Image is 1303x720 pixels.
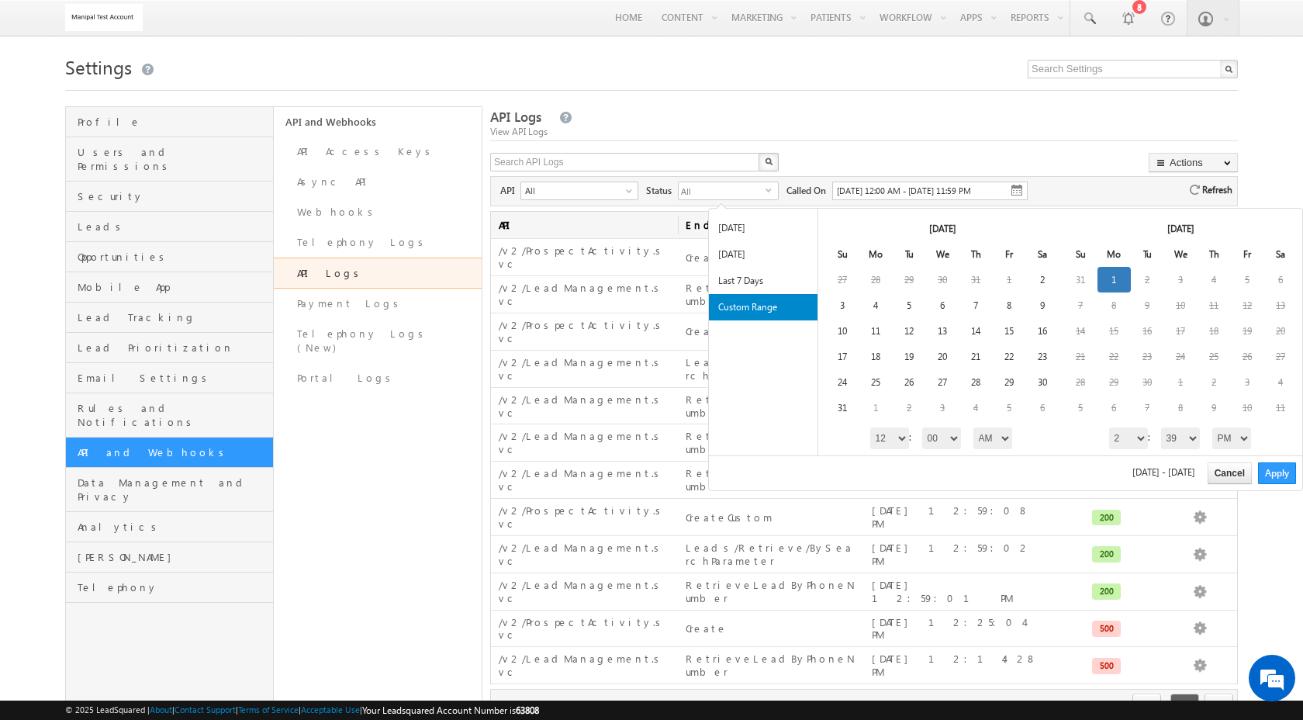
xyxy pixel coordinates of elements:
[1097,395,1131,421] td: 6
[893,241,926,267] th: Tu
[686,577,856,607] div: RetrieveLeadByPhoneNumber
[66,393,273,438] a: Rules and Notifications
[826,318,859,344] td: 10
[66,438,273,468] a: API and Webhooks
[1064,292,1097,318] td: 7
[66,363,273,393] a: Email Settings
[1164,318,1198,344] td: 17
[686,510,856,526] div: CreateCustom
[66,542,273,573] a: [PERSON_NAME]
[1204,694,1233,720] span: next
[499,280,669,310] div: /v2/LeadManagement.svc
[66,333,273,363] a: Lead Prioritization
[1064,318,1097,344] td: 14
[1097,267,1131,292] td: 1
[686,540,856,569] div: Leads/Retrieve/BySearchParameter
[495,697,666,715] div: 1 - 12 of 12
[1264,369,1298,395] td: 4
[274,107,482,137] a: API and Webhooks
[499,392,669,421] div: /v2/LeadManagement.svc
[274,319,482,363] a: Telephony Logs (New)
[490,153,761,171] input: Search API Logs
[1026,241,1059,267] th: Sa
[1131,318,1164,344] td: 16
[78,115,269,129] span: Profile
[926,292,959,318] td: 6
[490,108,541,126] span: API Logs
[78,145,269,173] span: Users and Permissions
[872,503,1042,532] div: [DATE] 12:59:08 PM
[709,241,817,268] li: [DATE]
[859,344,893,369] td: 18
[1164,292,1198,318] td: 10
[1170,694,1199,720] span: 1
[65,4,143,31] img: Custom Logo
[1231,369,1264,395] td: 3
[1264,395,1298,421] td: 11
[1204,695,1233,720] a: next
[1198,344,1231,369] td: 25
[1198,241,1231,267] th: Th
[362,704,539,716] span: Your Leadsquared Account Number is
[78,401,269,429] span: Rules and Notifications
[274,258,482,289] a: API Logs
[274,363,482,393] a: Portal Logs
[1149,153,1238,172] button: Actions
[859,216,1026,241] th: [DATE]
[1097,292,1131,318] td: 8
[1092,658,1121,674] div: 500
[175,704,236,715] a: Contact Support
[1164,267,1198,292] td: 3
[1264,318,1298,344] td: 20
[491,212,677,238] span: API
[926,267,959,292] td: 30
[1028,60,1238,78] input: Search Settings
[1026,369,1059,395] td: 30
[1198,395,1231,421] td: 9
[81,81,261,102] div: Chat with us now
[1097,344,1131,369] td: 22
[1097,216,1264,241] th: [DATE]
[679,182,766,199] span: All
[686,428,856,458] div: RetrieveLeadByPhoneNumber
[859,267,893,292] td: 28
[686,324,856,340] div: Create
[826,292,859,318] td: 3
[1231,318,1264,344] td: 19
[78,550,269,564] span: [PERSON_NAME]
[274,197,482,227] a: Webhooks
[859,369,893,395] td: 25
[709,268,817,294] li: Last 7 Days
[1064,241,1097,267] th: Su
[66,137,273,182] a: Users and Permissions
[500,182,520,198] span: API
[872,540,1042,569] div: [DATE] 12:59:02 PM
[65,703,539,718] span: © 2025 LeadSquared | | | | |
[78,280,269,294] span: Mobile App
[959,395,993,421] td: 4
[66,242,273,272] a: Opportunities
[1026,267,1059,292] td: 2
[78,476,269,504] span: Data Management and Privacy
[254,8,292,45] div: Minimize live chat window
[826,395,859,421] td: 31
[499,466,669,495] div: /v2/LeadManagement.svc
[1198,292,1231,318] td: 11
[1131,369,1164,395] td: 30
[1026,395,1059,421] td: 6
[1264,344,1298,369] td: 27
[78,371,269,385] span: Email Settings
[959,318,993,344] td: 14
[1092,510,1121,526] div: 200
[66,303,273,333] a: Lead Tracking
[826,344,859,369] td: 17
[78,250,269,264] span: Opportunities
[490,125,1238,139] div: View API Logs
[499,503,669,532] div: /v2/ProspectActivity.svc
[20,144,283,465] textarea: Type your message and hit 'Enter'
[786,182,832,198] span: Called On
[66,573,273,603] a: Telephony
[837,185,971,196] span: [DATE] 12:00 AM - [DATE] 11:59 PM
[859,395,893,421] td: 1
[926,344,959,369] td: 20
